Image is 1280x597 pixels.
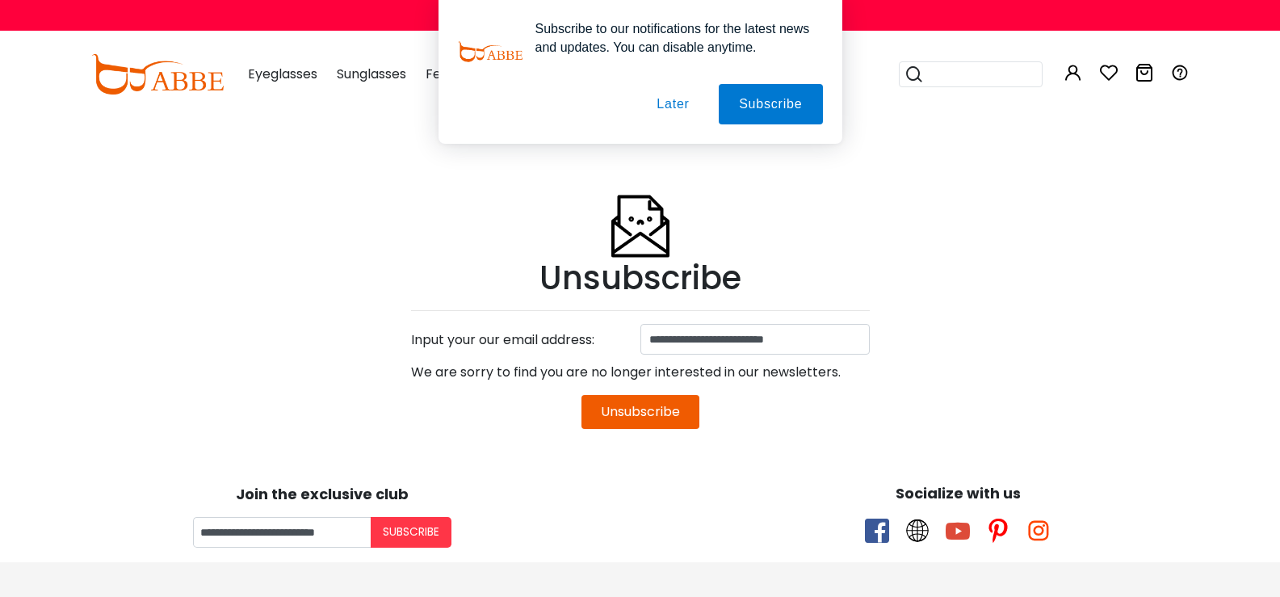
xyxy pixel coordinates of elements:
div: We are sorry to find you are no longer interested in our newsletters. [411,356,870,389]
span: instagram [1026,519,1051,543]
img: notification icon [458,19,522,84]
span: twitter [905,519,930,543]
button: Subscribe [719,84,822,124]
h1: Unsubscribe [411,259,870,297]
div: Socialize with us [648,482,1269,504]
button: Subscribe [371,517,451,548]
span: youtube [946,519,970,543]
button: Later [636,84,709,124]
img: Unsubscribe [608,155,673,259]
span: facebook [865,519,889,543]
div: Input your our email address: [403,324,640,356]
span: pinterest [986,519,1010,543]
input: Your email [193,517,371,548]
div: Join the exclusive club [12,480,632,505]
div: Subscribe to our notifications for the latest news and updates. You can disable anytime. [522,19,823,57]
button: Unsubscribe [581,395,699,429]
